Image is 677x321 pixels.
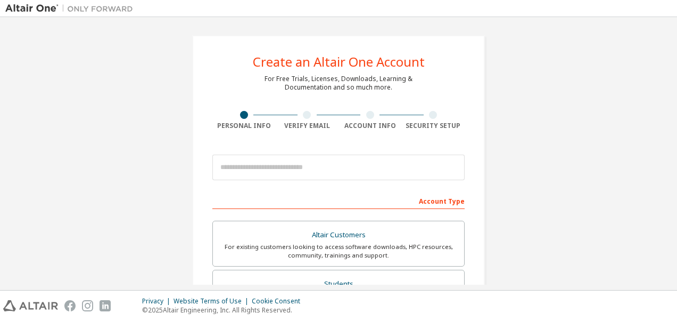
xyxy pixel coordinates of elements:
div: Cookie Consent [252,297,307,306]
div: Altair Customers [219,228,458,243]
div: Account Type [212,192,465,209]
div: Verify Email [276,122,339,130]
div: Create an Altair One Account [253,55,425,68]
div: Account Info [338,122,402,130]
p: © 2025 Altair Engineering, Inc. All Rights Reserved. [142,306,307,315]
div: For existing customers looking to access software downloads, HPC resources, community, trainings ... [219,243,458,260]
img: instagram.svg [82,300,93,311]
div: For Free Trials, Licenses, Downloads, Learning & Documentation and so much more. [265,75,412,92]
div: Website Terms of Use [174,297,252,306]
div: Students [219,277,458,292]
img: altair_logo.svg [3,300,58,311]
img: Altair One [5,3,138,14]
div: Personal Info [212,122,276,130]
div: Security Setup [402,122,465,130]
img: linkedin.svg [100,300,111,311]
div: Privacy [142,297,174,306]
img: facebook.svg [64,300,76,311]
